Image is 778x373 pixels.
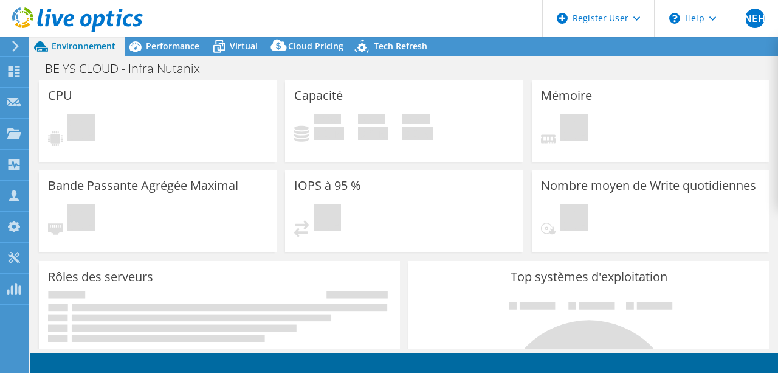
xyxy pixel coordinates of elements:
[560,114,588,144] span: En attente
[40,62,219,75] h1: BE YS CLOUD - Infra Nutanix
[52,40,115,52] span: Environnement
[314,204,341,234] span: En attente
[418,270,760,284] h3: Top systèmes d'exploitation
[374,40,427,52] span: Tech Refresh
[402,114,430,127] span: Total
[294,89,343,102] h3: Capacité
[358,114,385,127] span: Espace libre
[48,270,153,284] h3: Rôles des serveurs
[314,114,341,127] span: Utilisé
[146,40,199,52] span: Performance
[48,179,238,192] h3: Bande Passante Agrégée Maximal
[358,127,388,140] h4: 0 Gio
[669,13,680,24] svg: \n
[67,114,95,144] span: En attente
[402,127,433,140] h4: 0 Gio
[560,204,588,234] span: En attente
[541,179,756,192] h3: Nombre moyen de Write quotidiennes
[67,204,95,234] span: En attente
[314,127,344,140] h4: 0 Gio
[48,89,72,102] h3: CPU
[288,40,343,52] span: Cloud Pricing
[294,179,361,192] h3: IOPS à 95 %
[745,9,765,28] span: NEH
[230,40,258,52] span: Virtual
[541,89,592,102] h3: Mémoire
